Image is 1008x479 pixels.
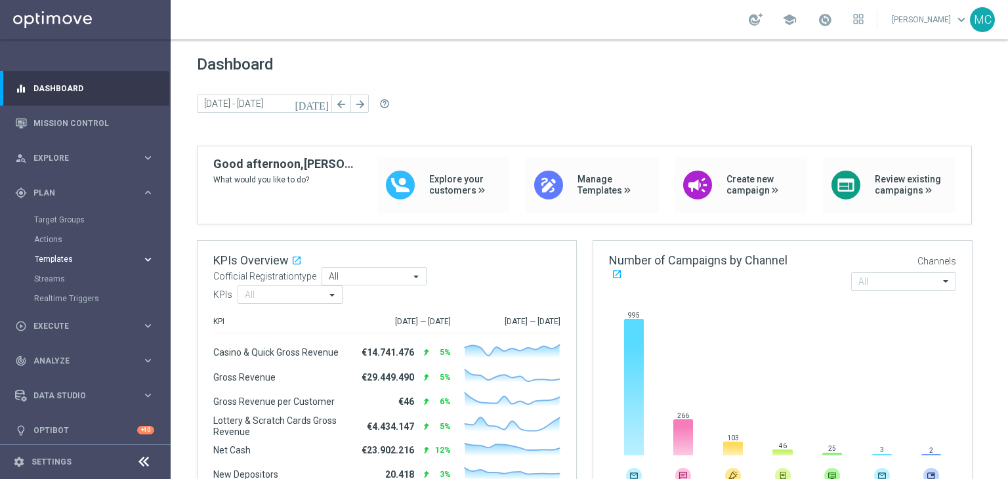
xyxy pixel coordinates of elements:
[34,230,169,249] div: Actions
[15,152,27,164] i: person_search
[142,253,154,266] i: keyboard_arrow_right
[35,255,142,263] div: Templates
[34,249,169,269] div: Templates
[782,12,797,27] span: school
[33,71,154,106] a: Dashboard
[142,389,154,402] i: keyboard_arrow_right
[34,210,169,230] div: Target Groups
[970,7,995,32] div: MC
[14,153,155,163] button: person_search Explore keyboard_arrow_right
[15,320,27,332] i: play_circle_outline
[137,426,154,434] div: +10
[891,10,970,30] a: [PERSON_NAME]keyboard_arrow_down
[34,293,136,304] a: Realtime Triggers
[33,154,142,162] span: Explore
[14,356,155,366] button: track_changes Analyze keyboard_arrow_right
[15,355,142,367] div: Analyze
[33,413,137,448] a: Optibot
[15,106,154,140] div: Mission Control
[14,118,155,129] button: Mission Control
[142,186,154,199] i: keyboard_arrow_right
[15,425,27,436] i: lightbulb
[33,392,142,400] span: Data Studio
[34,269,169,289] div: Streams
[13,456,25,468] i: settings
[33,106,154,140] a: Mission Control
[142,152,154,164] i: keyboard_arrow_right
[34,254,155,264] button: Templates keyboard_arrow_right
[15,390,142,402] div: Data Studio
[33,357,142,365] span: Analyze
[34,215,136,225] a: Target Groups
[15,83,27,94] i: equalizer
[34,289,169,308] div: Realtime Triggers
[142,320,154,332] i: keyboard_arrow_right
[15,413,154,448] div: Optibot
[14,188,155,198] button: gps_fixed Plan keyboard_arrow_right
[33,189,142,197] span: Plan
[954,12,969,27] span: keyboard_arrow_down
[142,354,154,367] i: keyboard_arrow_right
[15,320,142,332] div: Execute
[15,71,154,106] div: Dashboard
[15,187,27,199] i: gps_fixed
[14,321,155,331] button: play_circle_outline Execute keyboard_arrow_right
[31,458,72,466] a: Settings
[35,255,129,263] span: Templates
[34,274,136,284] a: Streams
[33,322,142,330] span: Execute
[14,425,155,436] button: lightbulb Optibot +10
[14,390,155,401] button: Data Studio keyboard_arrow_right
[15,355,27,367] i: track_changes
[34,234,136,245] a: Actions
[14,83,155,94] button: equalizer Dashboard
[15,152,142,164] div: Explore
[15,187,142,199] div: Plan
